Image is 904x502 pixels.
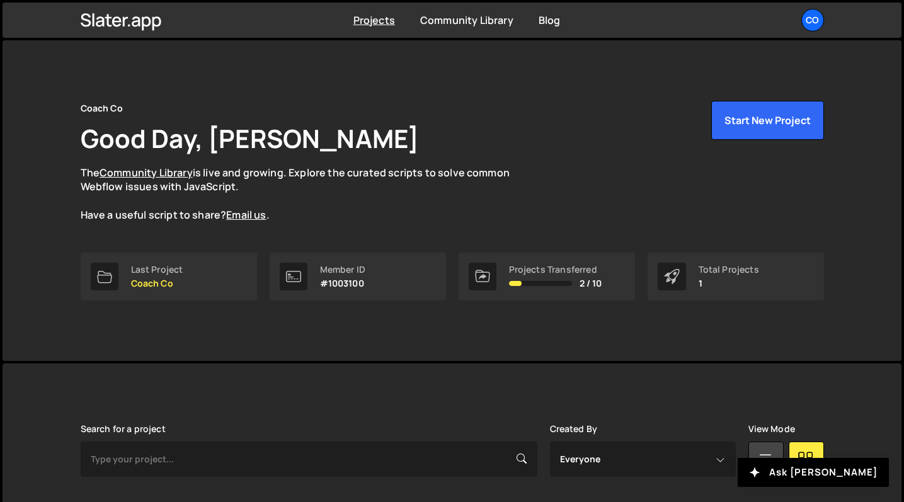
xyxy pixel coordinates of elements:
label: View Mode [748,424,795,434]
a: Community Library [420,13,513,27]
span: 2 / 10 [580,278,602,288]
a: Co [801,9,824,31]
button: Start New Project [711,101,824,140]
label: Search for a project [81,424,166,434]
a: Email us [226,208,266,222]
a: Last Project Coach Co [81,253,257,300]
p: #1003100 [320,278,365,288]
p: Coach Co [131,278,183,288]
p: The is live and growing. Explore the curated scripts to solve common Webflow issues with JavaScri... [81,166,534,222]
div: Coach Co [81,101,123,116]
div: Projects Transferred [509,265,602,275]
h1: Good Day, [PERSON_NAME] [81,121,420,156]
label: Created By [550,424,598,434]
div: Last Project [131,265,183,275]
p: 1 [699,278,759,288]
a: Projects [353,13,395,27]
div: Total Projects [699,265,759,275]
a: Community Library [100,166,193,180]
div: Member ID [320,265,365,275]
button: Ask [PERSON_NAME] [738,458,889,487]
a: Blog [539,13,561,27]
input: Type your project... [81,442,537,477]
